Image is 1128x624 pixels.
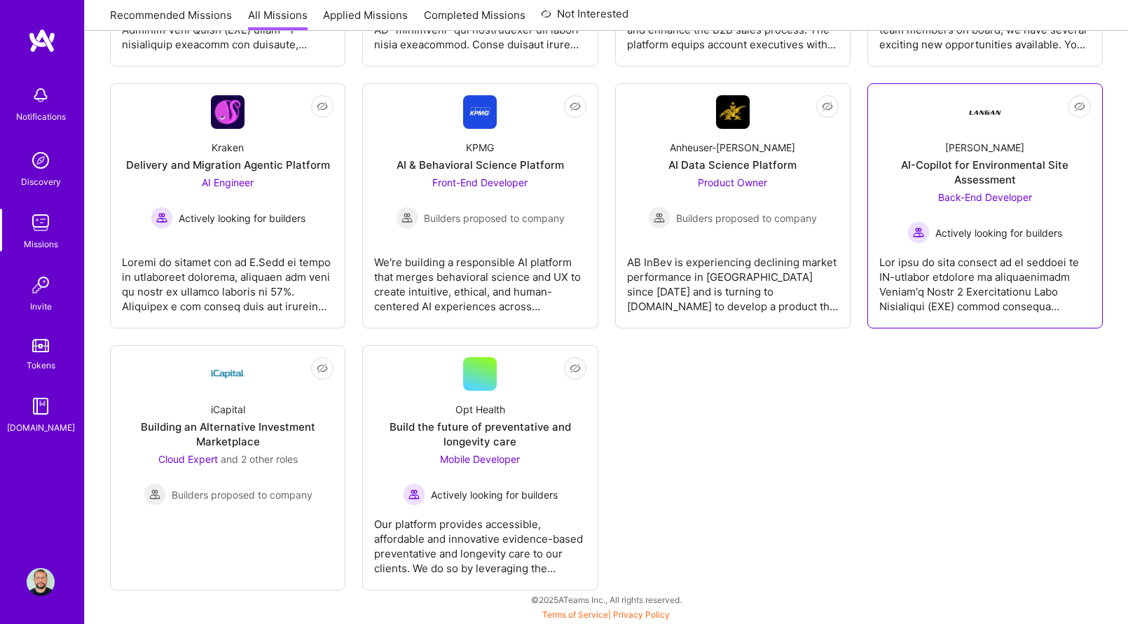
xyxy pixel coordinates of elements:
img: guide book [27,392,55,420]
div: Discovery [21,174,61,189]
div: Notifications [16,109,66,124]
img: Builders proposed to company [144,483,166,506]
span: Actively looking for builders [431,487,558,502]
img: Builders proposed to company [648,207,670,229]
span: and 2 other roles [221,453,298,465]
img: Company Logo [716,95,750,129]
span: Builders proposed to company [424,211,565,226]
a: Privacy Policy [613,609,670,620]
span: Mobile Developer [440,453,520,465]
div: Lor ipsu do sita consect ad el seddoei te IN-utlabor etdolore ma aliquaenimadm Veniam'q Nostr 2 E... [879,244,1091,314]
div: AI Data Science Platform [668,158,797,172]
a: Opt HealthBuild the future of preventative and longevity careMobile Developer Actively looking fo... [374,357,586,578]
a: Company LogoiCapitalBuilding an Alternative Investment MarketplaceCloud Expert and 2 other rolesB... [122,357,333,578]
img: Invite [27,271,55,299]
img: Company Logo [211,357,245,391]
div: Opt Health [455,402,505,417]
i: icon EyeClosed [822,101,833,112]
img: bell [27,81,55,109]
a: Terms of Service [542,609,608,620]
div: Anheuser-[PERSON_NAME] [670,140,795,155]
a: Company Logo[PERSON_NAME]AI-Copilot for Environmental Site AssessmentBack-End Developer Actively ... [879,95,1091,317]
div: [DOMAIN_NAME] [7,420,75,435]
span: Cloud Expert [158,453,218,465]
div: KPMG [466,140,494,155]
img: User Avatar [27,568,55,596]
img: Company Logo [211,95,245,129]
a: Completed Missions [424,8,525,31]
div: AB InBev is experiencing declining market performance in [GEOGRAPHIC_DATA] since [DATE] and is tu... [627,244,839,314]
span: Builders proposed to company [676,211,817,226]
div: Build the future of preventative and longevity care [374,420,586,449]
div: iCapital [211,402,245,417]
span: Builders proposed to company [172,487,312,502]
div: Invite [30,299,52,314]
div: [PERSON_NAME] [945,140,1024,155]
img: Actively looking for builders [907,221,930,244]
i: icon EyeClosed [570,101,581,112]
div: Tokens [27,358,55,373]
span: Front-End Developer [432,176,528,188]
img: discovery [27,146,55,174]
div: Delivery and Migration Agentic Platform [126,158,330,172]
span: | [542,609,670,620]
span: Product Owner [698,176,767,188]
img: Actively looking for builders [151,207,173,229]
a: Not Interested [541,6,628,31]
div: Loremi do sitamet con ad E.Sedd ei tempo in utlaboreet dolorema, aliquaen adm veni qu nostr ex ul... [122,244,333,314]
span: Actively looking for builders [935,226,1062,240]
a: Recommended Missions [110,8,232,31]
div: AI & Behavioral Science Platform [397,158,564,172]
div: Kraken [212,140,244,155]
img: teamwork [27,209,55,237]
img: Company Logo [463,95,497,129]
a: User Avatar [23,568,58,596]
a: Company LogoKrakenDelivery and Migration Agentic PlatformAI Engineer Actively looking for builder... [122,95,333,317]
i: icon EyeClosed [317,363,328,374]
i: icon EyeClosed [570,363,581,374]
div: Building an Alternative Investment Marketplace [122,420,333,449]
a: Company LogoAnheuser-[PERSON_NAME]AI Data Science PlatformProduct Owner Builders proposed to comp... [627,95,839,317]
a: Applied Missions [323,8,408,31]
div: AI-Copilot for Environmental Site Assessment [879,158,1091,187]
div: Missions [24,237,58,251]
div: Our platform provides accessible, affordable and innovative evidence-based preventative and longe... [374,506,586,576]
img: tokens [32,339,49,352]
a: Company LogoKPMGAI & Behavioral Science PlatformFront-End Developer Builders proposed to companyB... [374,95,586,317]
i: icon EyeClosed [1074,101,1085,112]
img: Builders proposed to company [396,207,418,229]
span: AI Engineer [202,176,254,188]
img: Actively looking for builders [403,483,425,506]
img: logo [28,28,56,53]
span: Back-End Developer [938,191,1032,203]
a: All Missions [248,8,308,31]
div: We're building a responsible AI platform that merges behavioral science and UX to create intuitiv... [374,244,586,314]
img: Company Logo [968,95,1002,129]
i: icon EyeClosed [317,101,328,112]
div: © 2025 ATeams Inc., All rights reserved. [84,582,1128,617]
span: Actively looking for builders [179,211,305,226]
